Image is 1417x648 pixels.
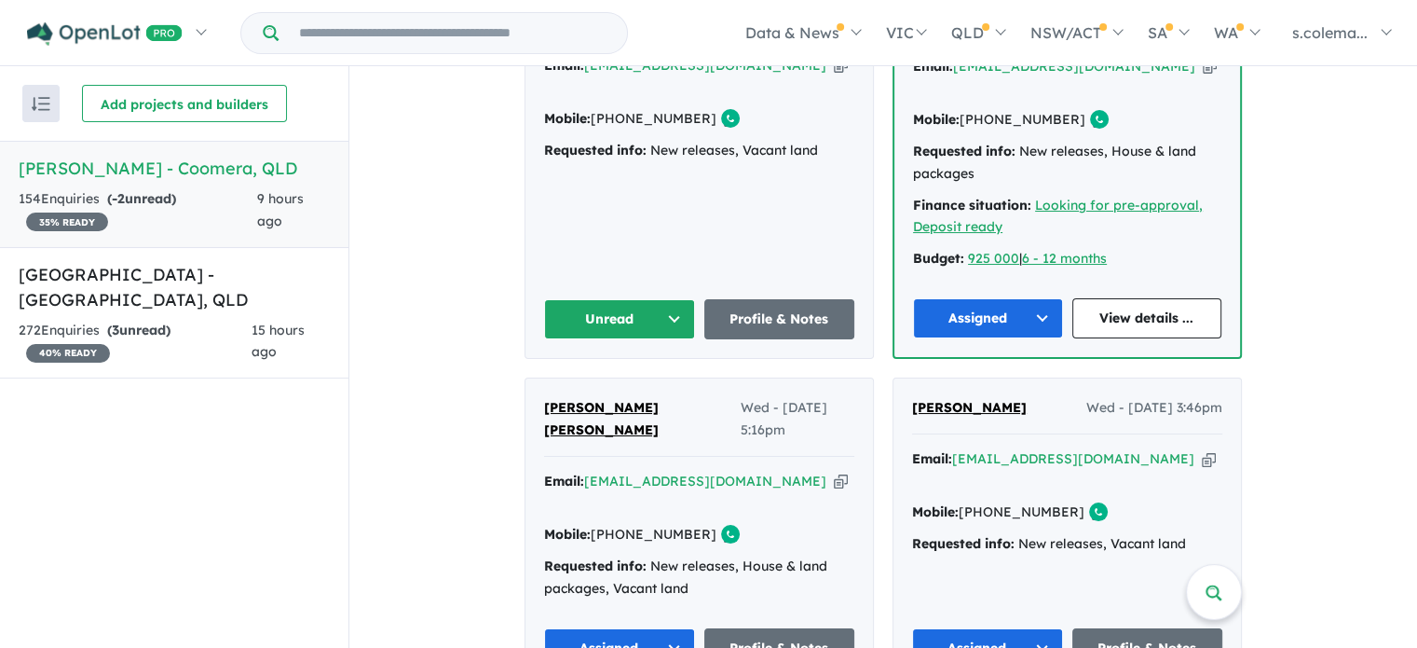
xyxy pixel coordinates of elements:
a: View details ... [1072,298,1222,338]
strong: Requested info: [913,143,1015,159]
span: 40 % READY [26,344,110,363]
strong: Email: [544,473,584,489]
button: Copy [1202,449,1216,469]
button: Copy [834,472,848,491]
strong: Budget: [913,250,964,267]
strong: ( unread) [107,322,170,338]
div: | [913,248,1221,270]
img: Openlot PRO Logo White [27,22,183,46]
button: Unread [544,299,695,339]
strong: Requested info: [544,558,647,574]
div: New releases, House & land packages, Vacant land [544,556,854,600]
a: 925 000 [968,250,1019,267]
a: Profile & Notes [704,299,855,339]
a: [PERSON_NAME] [912,397,1027,420]
span: 9 hours ago [257,190,304,229]
h5: [GEOGRAPHIC_DATA] - [GEOGRAPHIC_DATA] , QLD [19,262,330,312]
strong: Email: [544,57,584,74]
button: Add projects and builders [82,85,287,122]
a: [PERSON_NAME] [PERSON_NAME] [544,397,741,442]
div: 154 Enquir ies [19,188,257,233]
span: 35 % READY [26,213,108,231]
strong: Email: [912,450,952,467]
strong: ( unread) [107,190,176,207]
strong: Mobile: [544,526,591,543]
a: [PHONE_NUMBER] [591,526,716,543]
strong: Mobile: [913,111,960,128]
span: 3 [112,322,119,338]
span: Wed - [DATE] 3:46pm [1086,397,1222,420]
a: [EMAIL_ADDRESS][DOMAIN_NAME] [953,58,1195,75]
strong: Email: [913,58,953,75]
div: New releases, Vacant land [544,140,854,162]
span: -2 [112,190,125,207]
a: 6 - 12 months [1022,250,1107,267]
a: [PHONE_NUMBER] [591,110,716,127]
span: Wed - [DATE] 5:16pm [741,397,854,442]
strong: Mobile: [912,503,959,520]
a: [EMAIL_ADDRESS][DOMAIN_NAME] [584,473,826,489]
div: New releases, Vacant land [912,533,1222,556]
button: Assigned [913,298,1063,338]
a: [EMAIL_ADDRESS][DOMAIN_NAME] [584,57,826,74]
span: 15 hours ago [252,322,305,361]
img: sort.svg [32,97,50,111]
a: Looking for pre-approval, Deposit ready [913,197,1203,236]
div: 272 Enquir ies [19,320,252,365]
a: [PHONE_NUMBER] [959,503,1084,520]
strong: Requested info: [544,142,647,159]
strong: Mobile: [544,110,591,127]
h5: [PERSON_NAME] - Coomera , QLD [19,156,330,181]
a: [PHONE_NUMBER] [960,111,1085,128]
input: Try estate name, suburb, builder or developer [282,13,623,53]
span: s.colema... [1292,23,1368,42]
span: [PERSON_NAME] [912,399,1027,416]
strong: Finance situation: [913,197,1031,214]
strong: Requested info: [912,535,1015,552]
span: [PERSON_NAME] [PERSON_NAME] [544,399,659,438]
div: New releases, House & land packages [913,141,1221,186]
a: [EMAIL_ADDRESS][DOMAIN_NAME] [952,450,1194,467]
